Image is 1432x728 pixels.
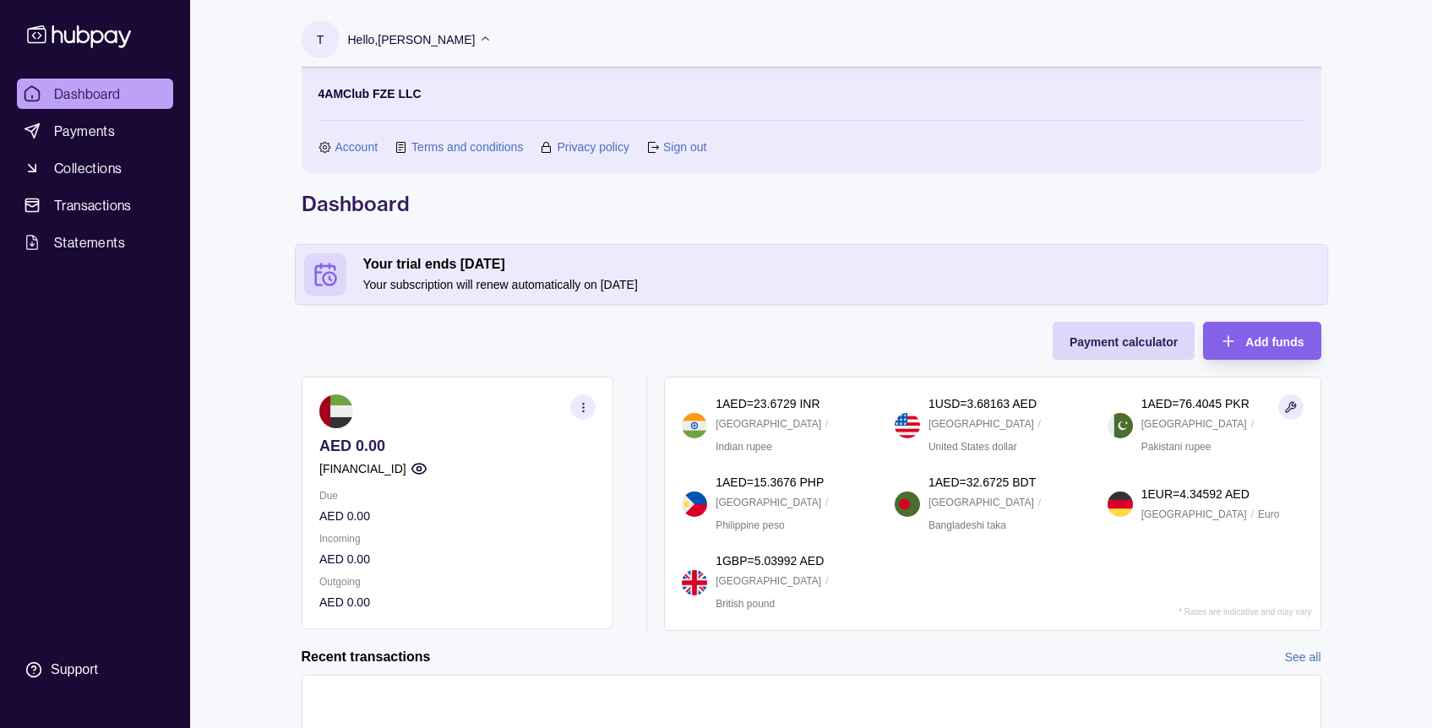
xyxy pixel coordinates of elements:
[302,190,1321,217] h1: Dashboard
[557,138,629,156] a: Privacy policy
[17,652,173,687] a: Support
[716,415,821,433] p: [GEOGRAPHIC_DATA]
[716,516,784,535] p: Philippine peso
[317,30,324,49] p: T
[54,232,125,253] span: Statements
[1141,437,1211,456] p: Pakistani rupee
[682,492,707,517] img: ph
[319,530,596,548] p: Incoming
[51,660,98,679] div: Support
[1108,413,1133,438] img: pk
[319,486,596,505] p: Due
[1203,322,1320,360] button: Add funds
[928,415,1034,433] p: [GEOGRAPHIC_DATA]
[319,507,596,525] p: AED 0.00
[17,116,173,146] a: Payments
[411,138,523,156] a: Terms and conditions
[348,30,476,49] p: Hello, [PERSON_NAME]
[682,570,707,595] img: gb
[1038,415,1041,433] p: /
[825,493,828,512] p: /
[928,516,1006,535] p: Bangladeshi taka
[17,227,173,258] a: Statements
[1141,415,1247,433] p: [GEOGRAPHIC_DATA]
[1258,505,1279,524] p: Euro
[716,551,824,570] p: 1 GBP = 5.03992 AED
[716,473,824,492] p: 1 AED = 15.3676 PHP
[682,413,707,438] img: in
[716,595,775,613] p: British pound
[928,437,1017,456] p: United States dollar
[54,158,122,178] span: Collections
[54,195,132,215] span: Transactions
[928,473,1036,492] p: 1 AED = 32.6725 BDT
[1141,485,1250,503] p: 1 EUR = 4.34592 AED
[363,275,1319,294] p: Your subscription will renew automatically on [DATE]
[363,255,1319,274] h2: Your trial ends [DATE]
[319,84,422,103] p: 4AMClub FZE LLC
[825,415,828,433] p: /
[54,84,121,104] span: Dashboard
[335,138,378,156] a: Account
[302,648,431,666] h2: Recent transactions
[319,550,596,568] p: AED 0.00
[1141,505,1247,524] p: [GEOGRAPHIC_DATA]
[928,394,1037,413] p: 1 USD = 3.68163 AED
[319,459,406,478] p: [FINANCIAL_ID]
[1285,648,1321,666] a: See all
[1053,322,1195,360] button: Payment calculator
[319,593,596,611] p: AED 0.00
[895,492,920,517] img: bd
[17,79,173,109] a: Dashboard
[895,413,920,438] img: us
[716,437,772,456] p: Indian rupee
[716,493,821,512] p: [GEOGRAPHIC_DATA]
[1179,607,1311,617] p: * Rates are indicative and may vary
[663,138,706,156] a: Sign out
[1038,493,1041,512] p: /
[17,153,173,183] a: Collections
[1108,492,1133,517] img: de
[319,437,596,455] p: AED 0.00
[54,121,115,141] span: Payments
[319,394,353,428] img: ae
[825,572,828,590] p: /
[716,394,819,413] p: 1 AED = 23.6729 INR
[1141,394,1250,413] p: 1 AED = 76.4045 PKR
[319,573,596,591] p: Outgoing
[716,572,821,590] p: [GEOGRAPHIC_DATA]
[928,493,1034,512] p: [GEOGRAPHIC_DATA]
[1070,335,1178,349] span: Payment calculator
[1251,415,1254,433] p: /
[1251,505,1254,524] p: /
[17,190,173,220] a: Transactions
[1245,335,1304,349] span: Add funds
